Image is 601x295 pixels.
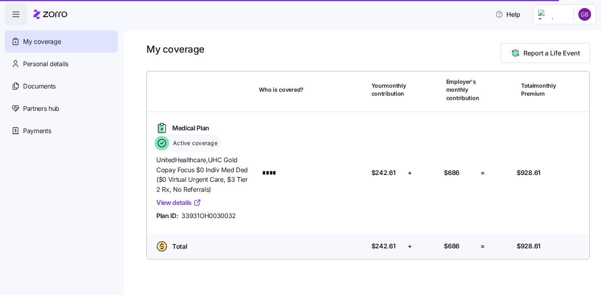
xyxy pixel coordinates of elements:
span: $686 [444,241,459,251]
a: Personal details [5,53,118,75]
span: Plan ID: [156,211,178,221]
span: Report a Life Event [523,48,580,58]
span: UnitedHealthcare , UHC Gold Copay Focus $0 Indiv Med Ded ($0 Virtual Urgent Care, $3 Tier 2 Rx, N... [156,155,253,195]
span: My coverage [23,37,61,47]
span: Active coverage [171,139,218,147]
span: Help [495,10,520,19]
span: 33931OH0030032 [181,211,236,221]
span: Payments [23,126,51,136]
span: Employer's monthly contribution [446,78,479,102]
span: Total [172,242,187,252]
span: $928.61 [517,241,541,251]
span: Documents [23,81,56,91]
span: $928.61 [517,168,541,178]
span: $242.61 [371,168,396,178]
span: $242.61 [371,241,396,251]
span: = [480,168,485,178]
span: Your monthly contribution [371,82,406,98]
a: Documents [5,75,118,97]
a: My coverage [5,30,118,53]
span: + [408,168,412,178]
span: Medical Plan [172,123,209,133]
span: Partners hub [23,104,59,114]
a: View details [156,198,201,208]
a: Partners hub [5,97,118,120]
button: Report a Life Event [501,43,590,63]
span: + [408,241,412,251]
span: Personal details [23,59,68,69]
img: 9421126e8fe3bc879d6840d26adb48b1 [578,8,591,21]
span: $686 [444,168,459,178]
h1: My coverage [146,43,204,55]
a: Payments [5,120,118,142]
span: Total monthly Premium [521,82,556,98]
button: Help [489,6,527,22]
span: Who is covered? [259,86,303,94]
img: Employer logo [538,10,567,19]
span: = [480,241,485,251]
